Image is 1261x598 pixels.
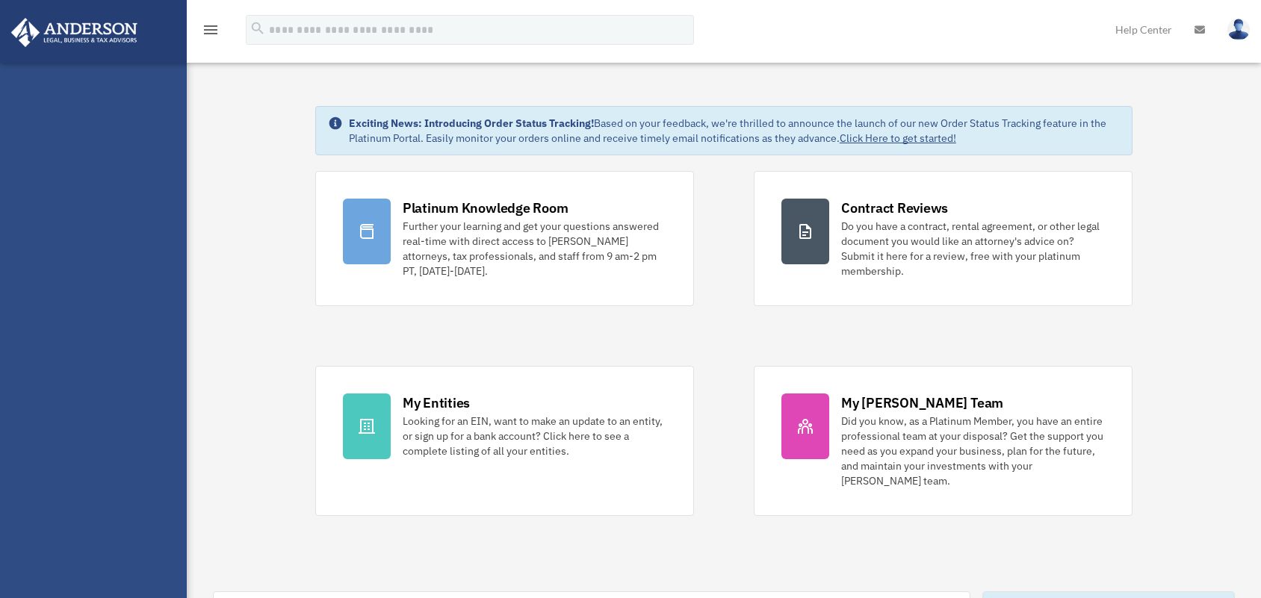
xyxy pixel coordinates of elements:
img: Anderson Advisors Platinum Portal [7,18,142,47]
div: Further your learning and get your questions answered real-time with direct access to [PERSON_NAM... [403,219,666,278]
a: Click Here to get started! [840,131,956,145]
a: menu [202,26,220,39]
div: Did you know, as a Platinum Member, you have an entire professional team at your disposal? Get th... [841,414,1105,488]
img: User Pic [1227,19,1250,40]
div: Do you have a contract, rental agreement, or other legal document you would like an attorney's ad... [841,219,1105,278]
div: Platinum Knowledge Room [403,199,568,217]
i: search [250,20,266,37]
strong: Exciting News: Introducing Order Status Tracking! [349,116,594,130]
div: My [PERSON_NAME] Team [841,393,1003,412]
a: My [PERSON_NAME] Team Did you know, as a Platinum Member, you have an entire professional team at... [754,366,1133,516]
a: My Entities Looking for an EIN, want to make an update to an entity, or sign up for a bank accoun... [315,366,694,516]
i: menu [202,21,220,39]
div: Based on your feedback, we're thrilled to announce the launch of our new Order Status Tracking fe... [349,116,1120,146]
div: Contract Reviews [841,199,948,217]
a: Contract Reviews Do you have a contract, rental agreement, or other legal document you would like... [754,171,1133,306]
a: Platinum Knowledge Room Further your learning and get your questions answered real-time with dire... [315,171,694,306]
div: Looking for an EIN, want to make an update to an entity, or sign up for a bank account? Click her... [403,414,666,458]
div: My Entities [403,393,470,412]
